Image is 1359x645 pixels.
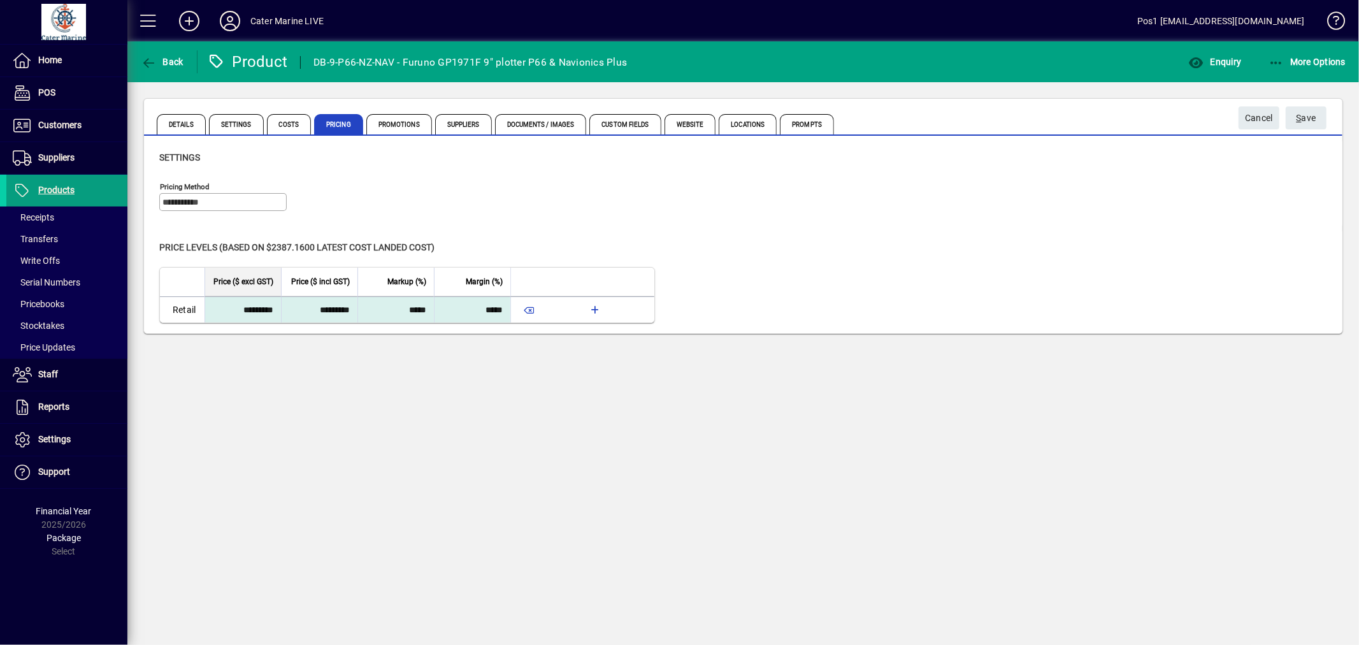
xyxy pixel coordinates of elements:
[159,242,435,252] span: Price levels (based on $2387.1600 Latest cost landed cost)
[6,293,127,315] a: Pricebooks
[6,424,127,456] a: Settings
[13,342,75,352] span: Price Updates
[1286,106,1327,129] button: Save
[160,296,205,322] td: Retail
[6,272,127,293] a: Serial Numbers
[387,275,426,289] span: Markup (%)
[6,45,127,76] a: Home
[6,456,127,488] a: Support
[6,110,127,141] a: Customers
[6,391,127,423] a: Reports
[267,114,312,134] span: Costs
[13,212,54,222] span: Receipts
[1188,57,1241,67] span: Enquiry
[495,114,587,134] span: Documents / Images
[38,185,75,195] span: Products
[250,11,324,31] div: Cater Marine LIVE
[1239,106,1279,129] button: Cancel
[138,50,187,73] button: Back
[13,256,60,266] span: Write Offs
[435,114,492,134] span: Suppliers
[1185,50,1244,73] button: Enquiry
[1137,11,1305,31] div: Pos1 [EMAIL_ADDRESS][DOMAIN_NAME]
[207,52,288,72] div: Product
[38,434,71,444] span: Settings
[157,114,206,134] span: Details
[141,57,183,67] span: Back
[13,299,64,309] span: Pricebooks
[6,207,127,228] a: Receipts
[6,315,127,337] a: Stocktakes
[313,52,627,73] div: DB-9-P66-NZ-NAV - Furuno GP1971F 9" plotter P66 & Navionics Plus
[38,87,55,98] span: POS
[38,402,69,412] span: Reports
[314,114,363,134] span: Pricing
[210,10,250,33] button: Profile
[665,114,716,134] span: Website
[1297,108,1316,129] span: ave
[6,359,127,391] a: Staff
[38,152,75,163] span: Suppliers
[1245,108,1273,129] span: Cancel
[6,142,127,174] a: Suppliers
[6,337,127,358] a: Price Updates
[127,50,198,73] app-page-header-button: Back
[159,152,200,163] span: Settings
[6,228,127,250] a: Transfers
[38,120,82,130] span: Customers
[1269,57,1346,67] span: More Options
[209,114,264,134] span: Settings
[719,114,777,134] span: Locations
[589,114,661,134] span: Custom Fields
[169,10,210,33] button: Add
[1265,50,1349,73] button: More Options
[366,114,432,134] span: Promotions
[6,77,127,109] a: POS
[291,275,350,289] span: Price ($ incl GST)
[1318,3,1343,44] a: Knowledge Base
[13,234,58,244] span: Transfers
[160,182,210,191] mat-label: Pricing method
[6,250,127,272] a: Write Offs
[213,275,273,289] span: Price ($ excl GST)
[38,467,70,477] span: Support
[1297,113,1302,123] span: S
[47,533,81,543] span: Package
[38,369,58,379] span: Staff
[466,275,503,289] span: Margin (%)
[780,114,834,134] span: Prompts
[38,55,62,65] span: Home
[36,506,92,516] span: Financial Year
[13,321,64,331] span: Stocktakes
[13,277,80,287] span: Serial Numbers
